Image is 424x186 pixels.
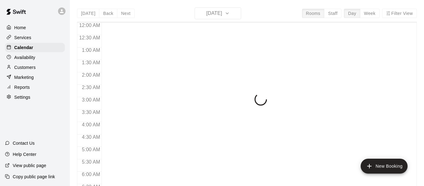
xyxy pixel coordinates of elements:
[5,93,65,102] a: Settings
[14,44,33,51] p: Calendar
[13,162,46,169] p: View public page
[80,134,102,140] span: 4:30 AM
[5,23,65,32] a: Home
[5,83,65,92] a: Reports
[80,159,102,165] span: 5:30 AM
[14,54,35,61] p: Availability
[13,151,36,157] p: Help Center
[13,140,35,146] p: Contact Us
[5,33,65,42] a: Services
[78,23,102,28] span: 12:00 AM
[361,159,408,174] button: add
[80,72,102,78] span: 2:00 AM
[5,43,65,52] a: Calendar
[14,84,30,90] p: Reports
[5,63,65,72] a: Customers
[14,74,34,80] p: Marketing
[80,60,102,65] span: 1:30 AM
[5,73,65,82] a: Marketing
[14,34,31,41] p: Services
[80,172,102,177] span: 6:00 AM
[13,174,55,180] p: Copy public page link
[80,85,102,90] span: 2:30 AM
[80,110,102,115] span: 3:30 AM
[14,94,30,100] p: Settings
[78,35,102,40] span: 12:30 AM
[80,147,102,152] span: 5:00 AM
[14,64,36,70] p: Customers
[80,122,102,127] span: 4:00 AM
[14,25,26,31] p: Home
[80,48,102,53] span: 1:00 AM
[80,97,102,102] span: 3:00 AM
[5,53,65,62] a: Availability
